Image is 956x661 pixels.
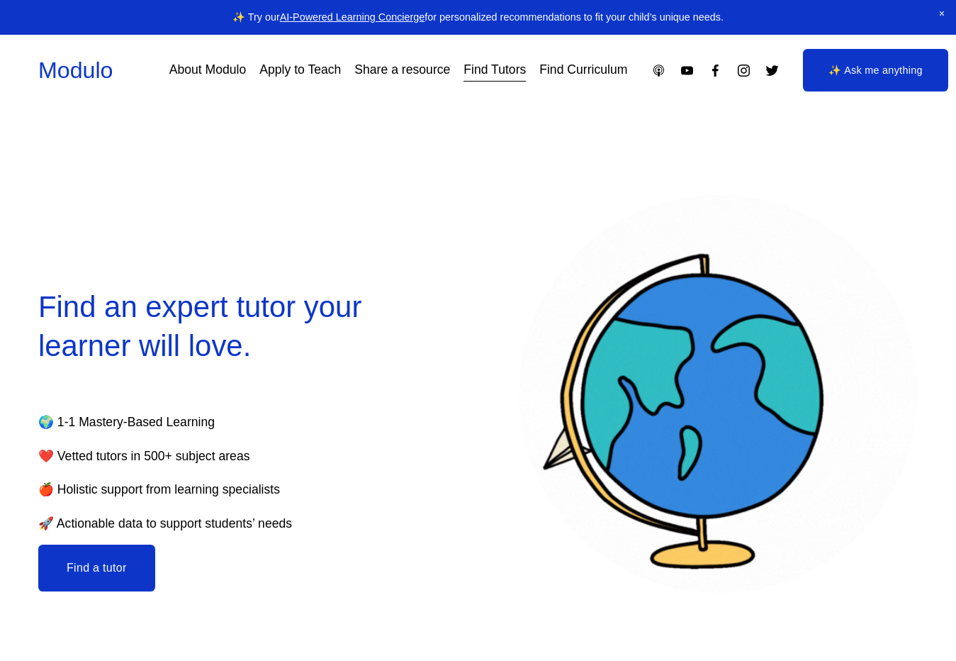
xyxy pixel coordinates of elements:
a: ✨ Ask me anything [803,49,947,91]
p: 🌍 1-1 Mastery-Based Learning [38,411,400,434]
a: Twitter [765,63,780,78]
button: Find a tutor [38,545,155,591]
a: AI-Powered Learning Concierge [280,11,425,23]
a: Modulo [38,57,113,83]
p: 🚀 Actionable data to support students’ needs [38,513,400,535]
a: YouTube [680,63,694,78]
a: Find Tutors [463,58,526,83]
a: Share a resource [354,58,450,83]
a: Find Curriculum [539,58,627,83]
p: ❤️ Vetted tutors in 500+ subject areas [38,445,400,468]
h2: Find an expert tutor your learner will love. [38,288,437,366]
a: Apply to Teach [259,58,341,83]
a: Instagram [736,63,751,78]
a: Apple Podcasts [651,63,666,78]
a: Facebook [708,63,723,78]
p: 🍎 Holistic support from learning specialists [38,479,400,501]
a: About Modulo [169,58,247,83]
